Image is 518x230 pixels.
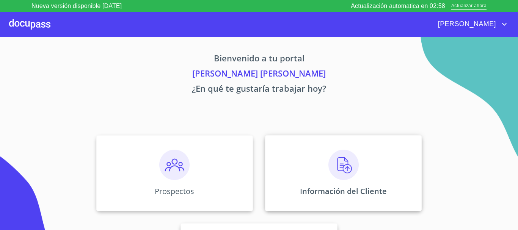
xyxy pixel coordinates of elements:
span: [PERSON_NAME] [432,18,500,30]
p: Bienvenido a tu portal [25,52,493,67]
button: account of current user [432,18,509,30]
span: Actualizar ahora [451,2,487,10]
p: Información del Cliente [300,186,387,196]
p: ¿En qué te gustaría trabajar hoy? [25,82,493,97]
p: Prospectos [155,186,194,196]
p: Actualización automatica en 02:58 [351,2,445,11]
img: carga.png [328,150,359,180]
p: [PERSON_NAME] [PERSON_NAME] [25,67,493,82]
p: Nueva versión disponible [DATE] [31,2,122,11]
img: prospectos.png [159,150,190,180]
